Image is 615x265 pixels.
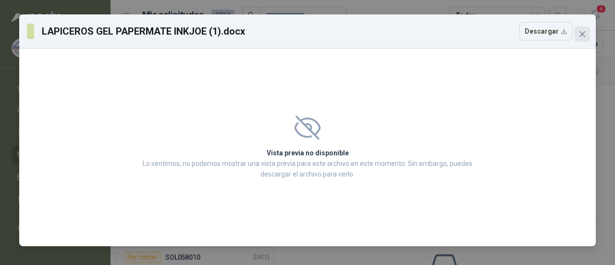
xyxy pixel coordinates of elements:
button: Descargar [519,22,573,40]
button: Close [575,26,590,42]
h2: Vista previa no disponible [140,148,475,158]
p: Lo sentimos, no podemos mostrar una vista previa para este archivo en este momento. Sin embargo, ... [140,158,475,179]
span: close [578,30,586,38]
h3: LAPICEROS GEL PAPERMATE INKJOE (1).docx [42,24,246,38]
